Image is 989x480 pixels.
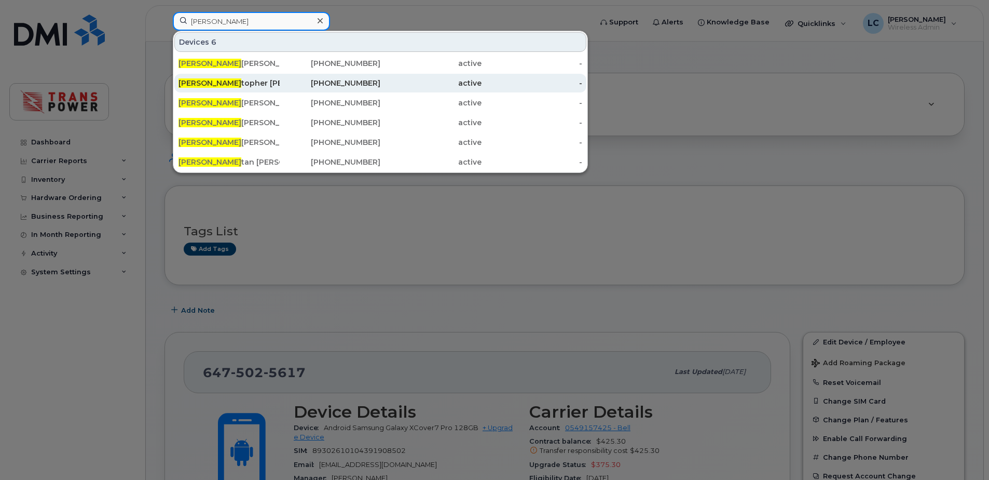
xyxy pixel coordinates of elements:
[280,137,381,148] div: [PHONE_NUMBER]
[380,78,482,88] div: active
[482,58,583,69] div: -
[482,78,583,88] div: -
[280,78,381,88] div: [PHONE_NUMBER]
[178,58,280,69] div: [PERSON_NAME]
[174,113,586,132] a: [PERSON_NAME][PERSON_NAME] Tablet[PHONE_NUMBER]active-
[380,98,482,108] div: active
[280,58,381,69] div: [PHONE_NUMBER]
[380,58,482,69] div: active
[482,157,583,167] div: -
[174,54,586,73] a: [PERSON_NAME][PERSON_NAME][PHONE_NUMBER]active-
[174,133,586,152] a: [PERSON_NAME][PERSON_NAME][PHONE_NUMBER]active-
[178,78,280,88] div: topher [PERSON_NAME]
[178,98,241,108] span: [PERSON_NAME]
[174,74,586,92] a: [PERSON_NAME]topher [PERSON_NAME][PHONE_NUMBER]active-
[211,37,216,47] span: 6
[482,117,583,128] div: -
[178,157,241,167] span: [PERSON_NAME]
[482,137,583,148] div: -
[178,117,280,128] div: [PERSON_NAME] Tablet
[174,94,586,112] a: [PERSON_NAME][PERSON_NAME] Tablet[PHONE_NUMBER]active-
[482,98,583,108] div: -
[178,78,241,88] span: [PERSON_NAME]
[380,137,482,148] div: active
[178,59,241,68] span: [PERSON_NAME]
[280,98,381,108] div: [PHONE_NUMBER]
[174,32,586,52] div: Devices
[178,157,280,167] div: tan [PERSON_NAME] Tablet
[380,157,482,167] div: active
[174,153,586,171] a: [PERSON_NAME]tan [PERSON_NAME] Tablet[PHONE_NUMBER]active-
[178,98,280,108] div: [PERSON_NAME] Tablet
[178,138,241,147] span: [PERSON_NAME]
[178,137,280,148] div: [PERSON_NAME]
[178,118,241,127] span: [PERSON_NAME]
[280,117,381,128] div: [PHONE_NUMBER]
[380,117,482,128] div: active
[280,157,381,167] div: [PHONE_NUMBER]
